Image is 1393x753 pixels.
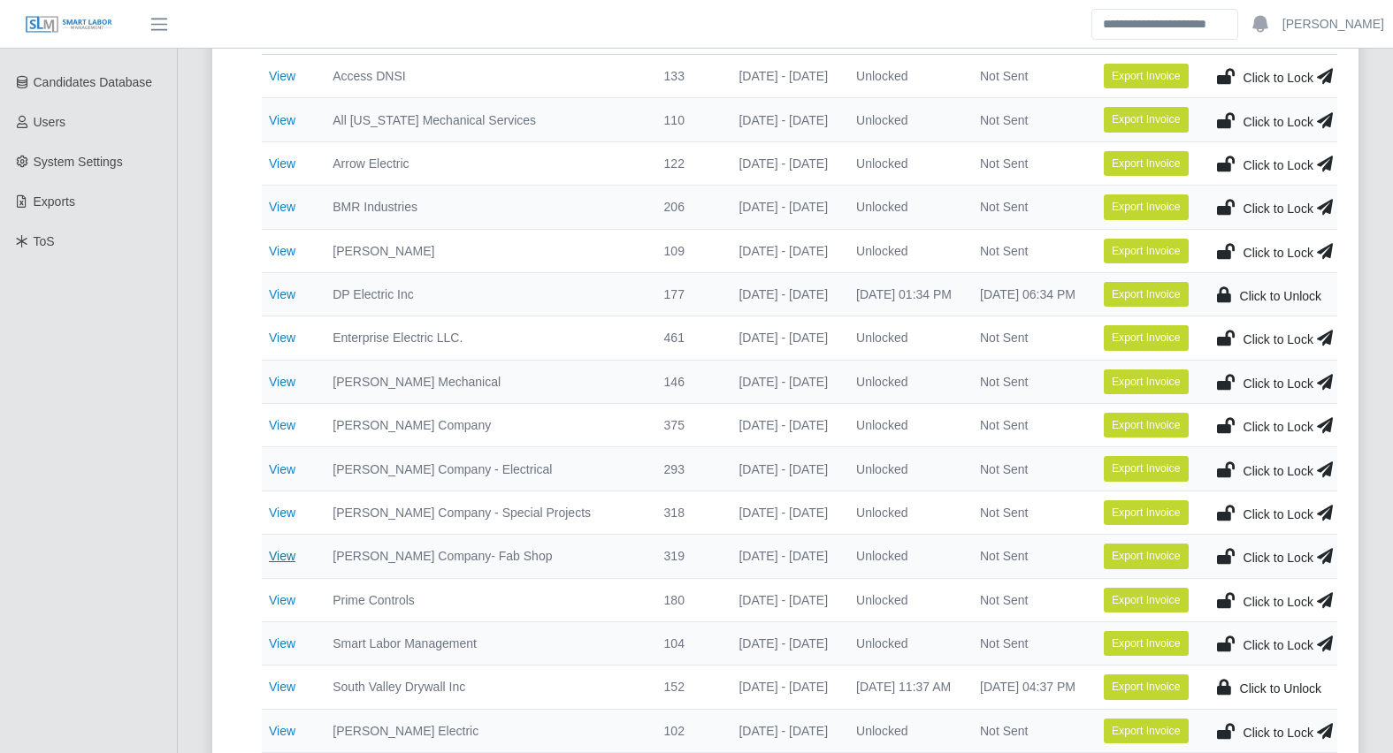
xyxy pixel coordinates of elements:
[34,115,66,129] span: Users
[34,194,75,209] span: Exports
[269,331,295,345] a: View
[842,535,966,578] td: Unlocked
[1244,246,1313,260] span: Click to Lock
[1104,107,1189,132] button: Export Invoice
[269,69,295,83] a: View
[269,462,295,476] a: View
[1244,638,1313,652] span: Click to Lock
[966,272,1090,316] td: [DATE] 06:34 PM
[650,447,725,491] td: 293
[1240,289,1322,303] span: Click to Unlock
[842,447,966,491] td: Unlocked
[1104,151,1189,176] button: Export Invoice
[318,141,649,185] td: Arrow Electric
[1244,726,1313,740] span: Click to Lock
[650,621,725,665] td: 104
[650,709,725,752] td: 102
[842,229,966,272] td: Unlocked
[1240,681,1322,696] span: Click to Unlock
[1244,376,1313,391] span: Click to Lock
[966,621,1090,665] td: Not Sent
[1244,595,1313,609] span: Click to Lock
[650,55,725,98] td: 133
[842,316,966,360] td: Unlocked
[966,98,1090,141] td: Not Sent
[318,666,649,709] td: South Valley Drywall Inc
[269,593,295,607] a: View
[724,535,842,578] td: [DATE] - [DATE]
[318,272,649,316] td: DP Electric Inc
[1244,551,1313,565] span: Click to Lock
[724,272,842,316] td: [DATE] - [DATE]
[1282,15,1384,34] a: [PERSON_NAME]
[269,200,295,214] a: View
[650,229,725,272] td: 109
[1244,158,1313,172] span: Click to Lock
[269,549,295,563] a: View
[724,229,842,272] td: [DATE] - [DATE]
[318,316,649,360] td: Enterprise Electric LLC.
[318,491,649,534] td: [PERSON_NAME] Company - Special Projects
[318,360,649,403] td: [PERSON_NAME] Mechanical
[25,15,113,34] img: SLM Logo
[650,316,725,360] td: 461
[34,155,123,169] span: System Settings
[318,229,649,272] td: [PERSON_NAME]
[34,234,55,248] span: ToS
[966,578,1090,621] td: Not Sent
[842,55,966,98] td: Unlocked
[842,186,966,229] td: Unlocked
[1104,325,1189,350] button: Export Invoice
[842,360,966,403] td: Unlocked
[269,506,295,520] a: View
[1104,456,1189,481] button: Export Invoice
[724,98,842,141] td: [DATE] - [DATE]
[650,666,725,709] td: 152
[1244,420,1313,434] span: Click to Lock
[318,447,649,491] td: [PERSON_NAME] Company - Electrical
[842,578,966,621] td: Unlocked
[966,447,1090,491] td: Not Sent
[34,75,153,89] span: Candidates Database
[1104,64,1189,88] button: Export Invoice
[724,709,842,752] td: [DATE] - [DATE]
[966,491,1090,534] td: Not Sent
[269,418,295,432] a: View
[1104,413,1189,437] button: Export Invoice
[1104,674,1189,699] button: Export Invoice
[724,186,842,229] td: [DATE] - [DATE]
[318,621,649,665] td: Smart Labor Management
[724,141,842,185] td: [DATE] - [DATE]
[842,404,966,447] td: Unlocked
[966,186,1090,229] td: Not Sent
[966,229,1090,272] td: Not Sent
[842,491,966,534] td: Unlocked
[650,535,725,578] td: 319
[966,55,1090,98] td: Not Sent
[842,621,966,665] td: Unlocked
[318,98,649,141] td: All [US_STATE] Mechanical Services
[650,186,725,229] td: 206
[269,287,295,301] a: View
[724,666,842,709] td: [DATE] - [DATE]
[318,55,649,98] td: Access DNSI
[1104,369,1189,394] button: Export Invoice
[318,186,649,229] td: BMR Industries
[1104,631,1189,656] button: Export Invoice
[269,156,295,171] a: View
[966,141,1090,185] td: Not Sent
[1104,588,1189,612] button: Export Invoice
[650,404,725,447] td: 375
[1104,500,1189,525] button: Export Invoice
[966,360,1090,403] td: Not Sent
[842,666,966,709] td: [DATE] 11:37 AM
[966,535,1090,578] td: Not Sent
[1244,332,1313,346] span: Click to Lock
[1104,239,1189,263] button: Export Invoice
[1104,544,1189,568] button: Export Invoice
[650,98,725,141] td: 110
[842,709,966,752] td: Unlocked
[966,666,1090,709] td: [DATE] 04:37 PM
[1104,282,1189,307] button: Export Invoice
[650,272,725,316] td: 177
